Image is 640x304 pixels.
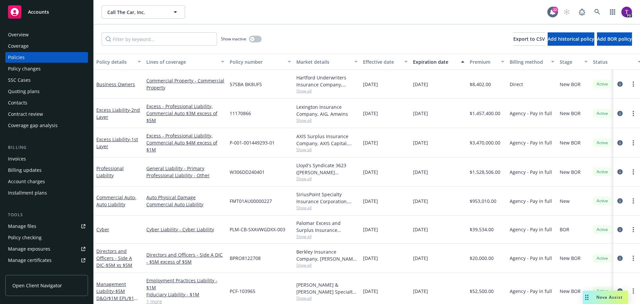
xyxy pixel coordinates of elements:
a: more [629,197,637,205]
div: Status [593,58,634,65]
span: Active [596,81,609,87]
button: Add BOR policy [597,32,632,46]
span: $1,528,506.00 [470,169,500,176]
span: W306DD240401 [230,169,265,176]
span: New BOR [560,110,581,117]
a: Billing updates [5,165,88,176]
div: Overview [8,29,29,40]
a: more [629,109,637,117]
span: [DATE] [363,226,378,233]
button: Market details [294,54,360,70]
span: BOR [560,226,569,233]
span: Active [596,198,609,204]
span: $39,534.00 [470,226,494,233]
span: - 1st Layer [96,136,138,149]
div: Quoting plans [8,86,40,97]
a: Employment Practices Liability - $1M [146,277,224,291]
div: Expiration date [413,58,457,65]
div: Lloyd's Syndicate 3623 ([PERSON_NAME] [PERSON_NAME] Limited), [PERSON_NAME] Group, Amwins [296,162,358,176]
a: circleInformation [616,226,624,234]
a: Contacts [5,97,88,108]
span: Agency - Pay in full [510,169,552,176]
a: Start snowing [560,5,573,19]
a: SSC Cases [5,75,88,85]
span: Show all [296,295,358,301]
div: Policy number [230,58,284,65]
span: Nova Assist [596,294,623,300]
a: Account charges [5,176,88,187]
div: Lines of coverage [146,58,217,65]
a: circleInformation [616,254,624,262]
span: Show all [296,88,358,94]
span: Accounts [28,9,49,15]
span: 11170866 [230,110,251,117]
a: Cyber Liability - Cyber Liability [146,226,224,233]
span: - $5M xs $5M [104,262,132,268]
div: Premium [470,58,497,65]
span: Active [596,227,609,233]
a: Installment plans [5,188,88,198]
span: FMT01AU00000227 [230,198,272,205]
div: Installment plans [8,188,47,198]
a: Manage files [5,221,88,232]
a: Fiduciary Liability - $1M [146,291,224,298]
a: more [629,168,637,176]
div: Effective date [363,58,400,65]
div: Contacts [8,97,27,108]
span: Show inactive [221,36,246,42]
span: [DATE] [413,139,428,146]
div: Lexington Insurance Company, AIG, Amwins [296,103,358,117]
span: New BOR [560,81,581,88]
button: Nova Assist [583,291,628,304]
a: Business Owners [96,81,135,87]
span: PLM-CB-SXAVWGDXX-003 [230,226,285,233]
a: more [629,139,637,147]
a: Cyber [96,226,109,233]
span: Agency - Pay in full [510,198,552,205]
a: Switch app [606,5,619,19]
a: Quoting plans [5,86,88,97]
div: 22 [552,7,558,13]
span: Active [596,110,609,116]
a: Overview [5,29,88,40]
span: New BOR [560,169,581,176]
a: Policies [5,52,88,63]
a: more [629,287,637,295]
span: Agency - Pay in full [510,226,552,233]
a: Excess - Professional Liability, Commercial Auto $3M excess of $5M [146,103,224,124]
button: Policy details [94,54,144,70]
div: Billing updates [8,165,42,176]
span: Active [596,255,609,261]
span: Open Client Navigator [12,282,62,289]
span: PCF-103965 [230,288,255,295]
button: Add historical policy [548,32,594,46]
span: Active [596,288,609,294]
span: Direct [510,81,523,88]
span: Show all [296,262,358,268]
a: Excess Liability [96,136,138,149]
a: Directors and Officers - Side A DIC [96,248,132,268]
span: Manage exposures [5,244,88,254]
div: Stage [560,58,580,65]
div: Manage files [8,221,36,232]
span: Export to CSV [513,36,545,42]
a: Policy changes [5,63,88,74]
a: circleInformation [616,287,624,295]
span: [DATE] [413,198,428,205]
span: [DATE] [363,110,378,117]
img: photo [621,7,632,17]
span: Active [596,169,609,175]
span: Show all [296,117,358,123]
div: Hartford Underwriters Insurance Company, Hartford Insurance Group [296,74,358,88]
a: Report a Bug [575,5,589,19]
a: Search [591,5,604,19]
span: Add historical policy [548,36,594,42]
div: Drag to move [583,291,591,304]
a: circleInformation [616,109,624,117]
div: Policies [8,52,25,63]
div: Policy changes [8,63,41,74]
div: SSC Cases [8,75,31,85]
span: $8,402.00 [470,81,491,88]
div: Berkley Insurance Company, [PERSON_NAME] Corporation [296,248,358,262]
span: - 2nd Layer [96,107,140,120]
